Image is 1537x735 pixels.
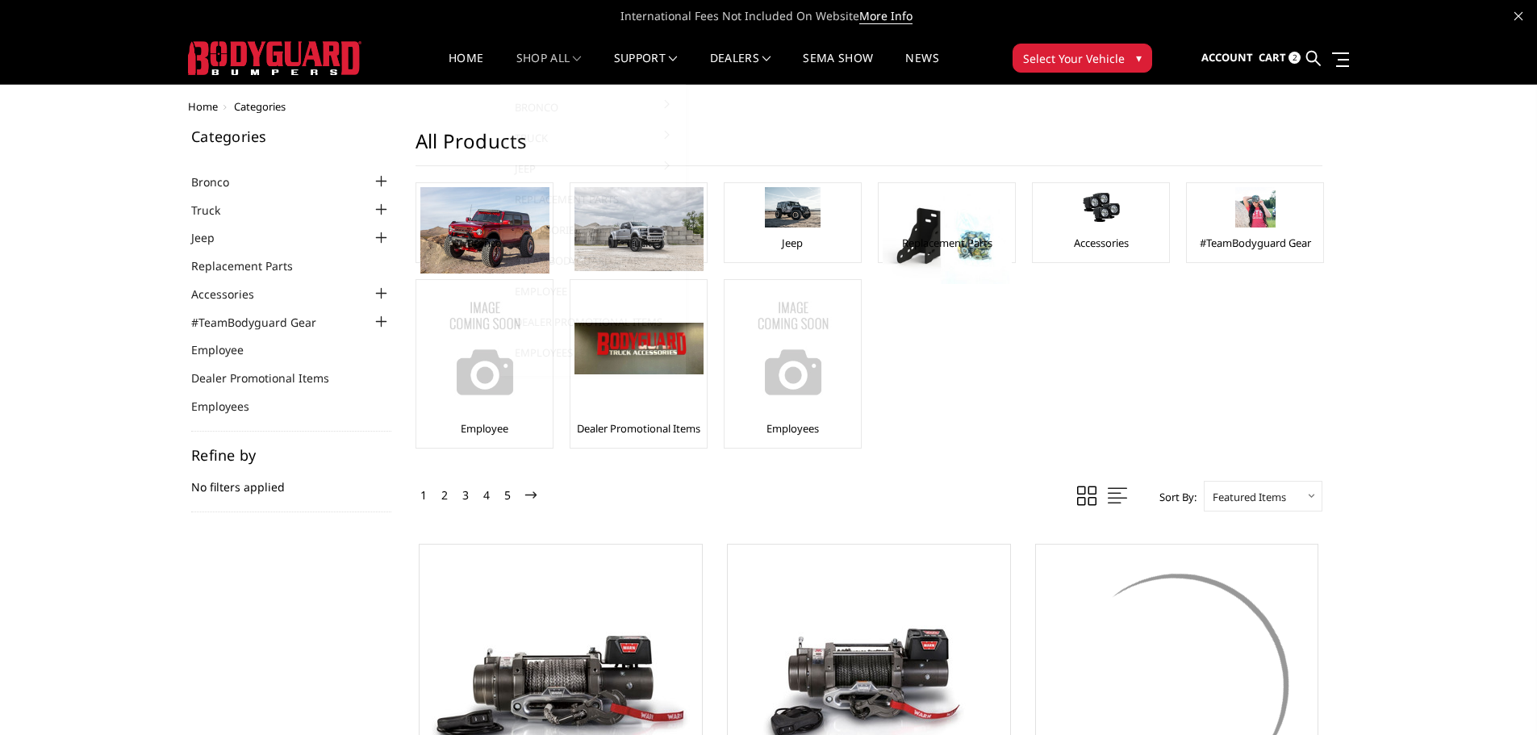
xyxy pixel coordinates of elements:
[437,486,452,505] a: 2
[507,123,679,153] a: Truck
[1074,236,1129,250] a: Accessories
[420,284,549,413] img: No Image
[516,52,582,84] a: shop all
[191,202,240,219] a: Truck
[614,52,678,84] a: Support
[191,341,264,358] a: Employee
[507,245,679,276] a: #TeamBodyguard Gear
[1259,36,1301,80] a: Cart 2
[191,448,391,462] h5: Refine by
[905,52,938,84] a: News
[188,99,218,114] a: Home
[1201,50,1253,65] span: Account
[710,52,771,84] a: Dealers
[191,257,313,274] a: Replacement Parts
[803,52,873,84] a: SEMA Show
[191,448,391,512] div: No filters applied
[507,92,679,123] a: Bronco
[577,421,700,436] a: Dealer Promotional Items
[467,236,502,250] a: Bronco
[902,236,992,250] a: Replacement Parts
[191,229,235,246] a: Jeep
[191,173,249,190] a: Bronco
[458,486,473,505] a: 3
[1288,52,1301,64] span: 2
[191,370,349,386] a: Dealer Promotional Items
[234,99,286,114] span: Categories
[191,286,274,303] a: Accessories
[1013,44,1152,73] button: Select Your Vehicle
[507,337,679,368] a: Employees
[1151,485,1197,509] label: Sort By:
[416,486,431,505] a: 1
[1023,50,1125,67] span: Select Your Vehicle
[1200,236,1311,250] a: #TeamBodyguard Gear
[191,398,269,415] a: Employees
[859,8,913,24] a: More Info
[416,129,1322,166] h1: All Products
[191,314,336,331] a: #TeamBodyguard Gear
[729,284,858,413] img: No Image
[188,41,361,75] img: BODYGUARD BUMPERS
[782,236,803,250] a: Jeep
[500,486,515,505] a: 5
[766,421,819,436] a: Employees
[507,215,679,245] a: Accessories
[479,486,494,505] a: 4
[507,276,679,307] a: Employee
[1259,50,1286,65] span: Cart
[507,184,679,215] a: Replacement Parts
[507,307,679,337] a: Dealer Promotional Items
[1136,49,1142,66] span: ▾
[461,421,508,436] a: Employee
[449,52,483,84] a: Home
[507,153,679,184] a: Jeep
[1201,36,1253,80] a: Account
[191,129,391,144] h5: Categories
